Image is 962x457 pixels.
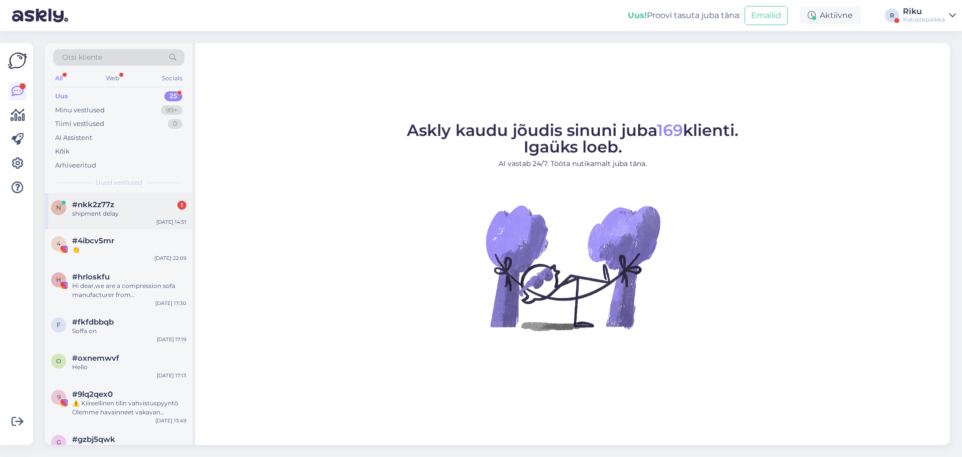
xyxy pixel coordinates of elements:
[177,201,186,210] div: 1
[903,16,945,24] div: Kalustepaikka
[56,276,61,283] span: h
[104,72,121,85] div: Web
[407,120,739,157] span: Askly kaudu jõudis sinuni juba klienti. Igaüks loeb.
[72,209,186,218] div: shipment delay
[72,390,113,399] span: #9lq2qex0
[57,438,61,446] span: g
[628,10,741,22] div: Proovi tasuta juba täna:
[55,105,105,115] div: Minu vestlused
[72,363,186,372] div: Hello
[903,8,956,24] a: RikuKalustepaikka
[885,9,899,23] div: R
[72,236,114,245] span: #4ibcv5mr
[72,318,114,327] span: #fkfdbbqb
[56,204,61,211] span: n
[161,105,182,115] div: 99+
[745,6,788,25] button: Emailid
[903,8,945,16] div: Riku
[800,7,861,25] div: Aktiivne
[72,327,186,336] div: Soffa on
[168,119,182,129] div: 0
[55,146,70,157] div: Kõik
[57,393,61,401] span: 9
[72,435,115,444] span: #gzbj5qwk
[157,372,186,379] div: [DATE] 17:13
[154,254,186,262] div: [DATE] 22:09
[72,272,110,281] span: #hrloskfu
[8,51,27,70] img: Askly Logo
[157,336,186,343] div: [DATE] 17:19
[155,417,186,424] div: [DATE] 13:49
[72,444,186,453] div: [PERSON_NAME]
[72,399,186,417] div: ⚠️ Kiireellinen tilin vahvistuspyyntö Olemme havainneet vakavan rikkomuksen Facebook-tililläsi. T...
[57,321,61,329] span: f
[160,72,184,85] div: Socials
[156,218,186,226] div: [DATE] 14:51
[407,159,739,169] p: AI vastab 24/7. Tööta nutikamalt juba täna.
[72,245,186,254] div: 👏
[72,354,119,363] span: #oxnemwvf
[57,240,61,247] span: 4
[483,177,663,358] img: No Chat active
[55,133,92,143] div: AI Assistent
[155,299,186,307] div: [DATE] 17:30
[96,178,142,187] span: Uued vestlused
[657,120,683,140] span: 169
[55,161,96,171] div: Arhiveeritud
[72,200,114,209] span: #nkk2z77z
[55,119,104,129] div: Tiimi vestlused
[55,91,68,101] div: Uus
[72,281,186,299] div: Hi dear,we are a compression sofa manufacturer from [GEOGRAPHIC_DATA]After browsing your product,...
[56,357,61,365] span: o
[164,91,182,101] div: 25
[62,52,102,63] span: Otsi kliente
[53,72,65,85] div: All
[628,11,647,20] b: Uus!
